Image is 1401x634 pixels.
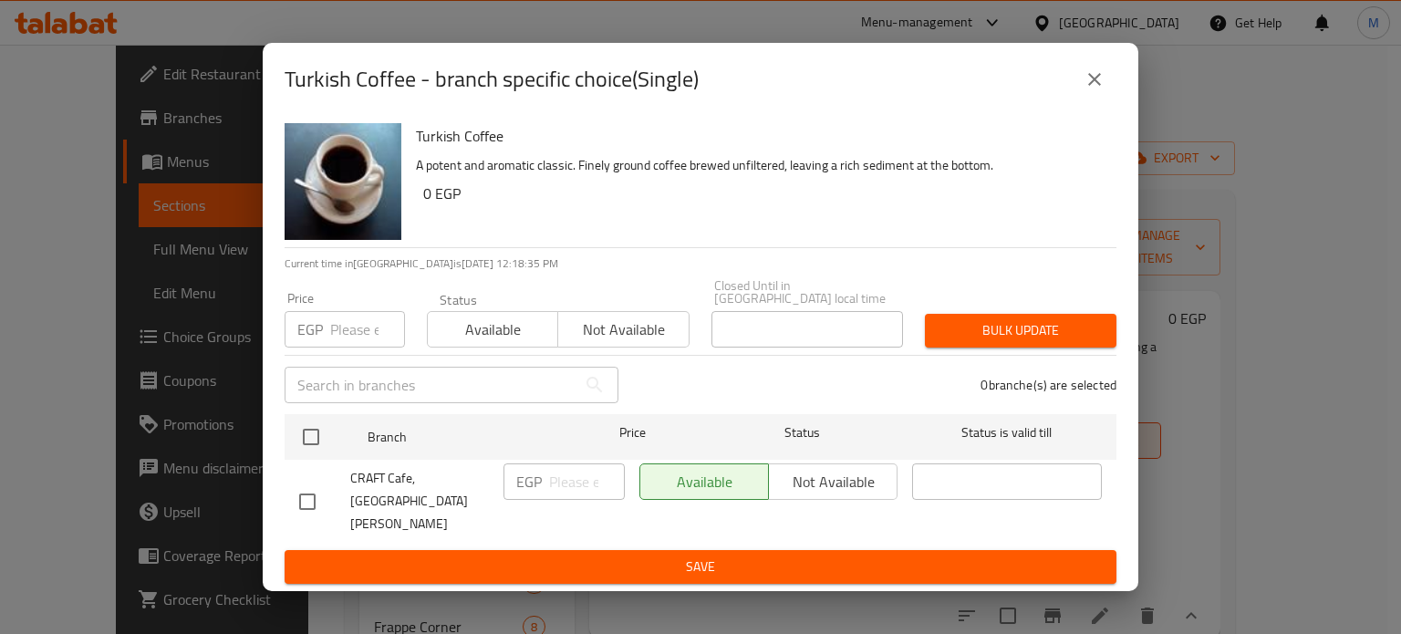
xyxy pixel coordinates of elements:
span: Branch [368,426,557,449]
span: CRAFT Cafe, [GEOGRAPHIC_DATA][PERSON_NAME] [350,467,489,535]
input: Please enter price [330,311,405,348]
img: Turkish Coffee [285,123,401,240]
span: Price [572,421,693,444]
input: Search in branches [285,367,576,403]
span: Not available [566,317,681,343]
p: 0 branche(s) are selected [981,376,1116,394]
p: A potent and aromatic classic. Finely ground coffee brewed unfiltered, leaving a rich sediment at... [416,154,1102,177]
p: Current time in [GEOGRAPHIC_DATA] is [DATE] 12:18:35 PM [285,255,1116,272]
h6: 0 EGP [423,181,1102,206]
button: Not available [557,311,689,348]
p: EGP [297,318,323,340]
h2: Turkish Coffee - branch specific choice(Single) [285,65,699,94]
span: Status [708,421,898,444]
span: Save [299,556,1102,578]
span: Bulk update [939,319,1102,342]
button: Save [285,550,1116,584]
button: Available [427,311,558,348]
input: Please enter price [549,463,625,500]
span: Status is valid till [912,421,1102,444]
button: close [1073,57,1116,101]
p: EGP [516,471,542,493]
h6: Turkish Coffee [416,123,1102,149]
span: Available [435,317,551,343]
button: Bulk update [925,314,1116,348]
